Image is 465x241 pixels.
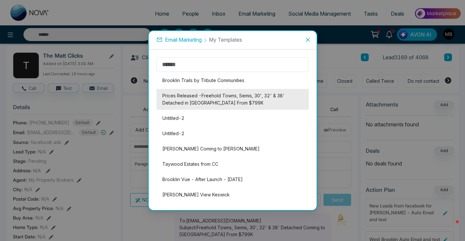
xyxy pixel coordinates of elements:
li: Untitled-2 [157,127,309,140]
li: Prices Released -Freehold Towns, Semis, 30', 32' & 38' Detached in [GEOGRAPHIC_DATA] From $799K [157,89,309,110]
li: [PERSON_NAME] View Keswick [157,188,309,202]
li: Brooklin Vue - After Launch - [DATE] [157,173,309,186]
li: [PERSON_NAME] Coming to [PERSON_NAME] [157,142,309,156]
button: Close [299,31,317,49]
span: My Templates [209,36,242,43]
span: Email Marketing [165,36,202,43]
iframe: Intercom live chat [443,219,458,234]
span: close [305,37,310,42]
li: Taywood Estates from CC [157,157,309,171]
li: Brooklin Trails by Tribute Communities [157,74,309,87]
li: Untitled-2 [157,111,309,125]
